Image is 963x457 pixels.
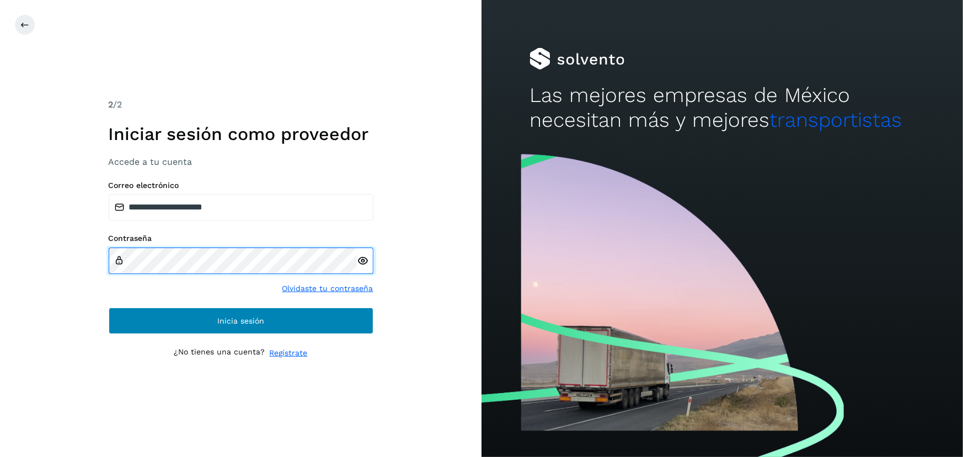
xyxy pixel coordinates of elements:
[174,347,265,359] p: ¿No tienes una cuenta?
[270,347,308,359] a: Regístrate
[109,123,373,144] h1: Iniciar sesión como proveedor
[217,317,264,325] span: Inicia sesión
[109,157,373,167] h3: Accede a tu cuenta
[109,234,373,243] label: Contraseña
[109,99,114,110] span: 2
[769,108,902,132] span: transportistas
[282,283,373,294] a: Olvidaste tu contraseña
[109,308,373,334] button: Inicia sesión
[109,181,373,190] label: Correo electrónico
[529,83,914,132] h2: Las mejores empresas de México necesitan más y mejores
[109,98,373,111] div: /2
